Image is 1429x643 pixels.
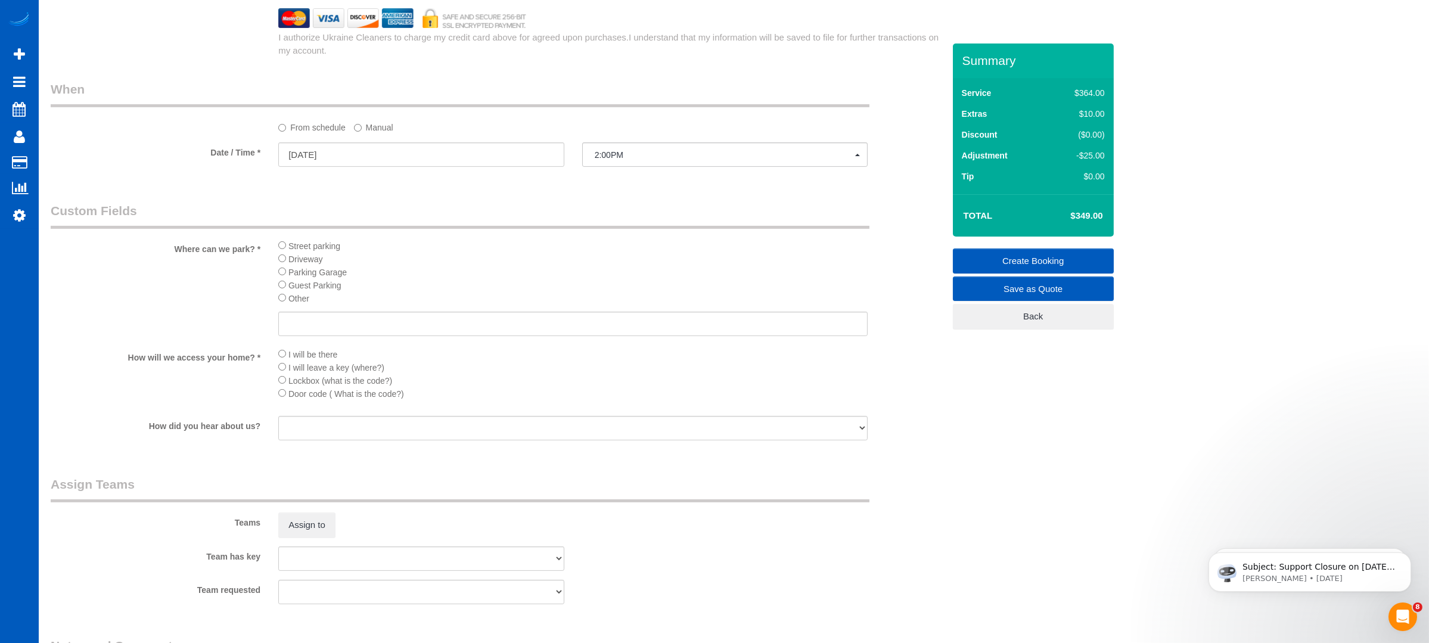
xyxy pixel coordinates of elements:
img: credit cards [269,8,535,28]
legend: When [51,80,869,107]
label: Tip [962,170,974,182]
label: From schedule [278,117,346,133]
span: I will be there [288,350,337,359]
legend: Custom Fields [51,202,869,229]
h4: $349.00 [1035,211,1102,221]
label: How did you hear about us? [42,416,269,432]
a: Save as Quote [953,277,1114,302]
label: Discount [962,129,998,141]
button: 2:00PM [582,142,868,167]
iframe: Intercom live chat [1388,602,1417,631]
h3: Summary [962,54,1108,67]
label: Service [962,87,992,99]
a: Create Booking [953,248,1114,274]
label: Extras [962,108,987,120]
label: Teams [42,512,269,529]
label: Date / Time * [42,142,269,159]
label: Team requested [42,580,269,596]
div: I authorize Ukraine Cleaners to charge my credit card above for agreed upon purchases. [269,31,952,57]
label: Manual [354,117,393,133]
div: $0.00 [1049,170,1105,182]
span: Guest Parking [288,281,341,290]
span: Driveway [288,254,323,264]
input: From schedule [278,124,286,132]
a: Back [953,304,1114,329]
label: Where can we park? * [42,239,269,255]
legend: Assign Teams [51,476,869,502]
strong: Total [964,210,993,220]
span: 2:00PM [595,150,856,160]
span: Street parking [288,241,340,251]
label: Team has key [42,546,269,563]
input: Manual [354,124,362,132]
div: $10.00 [1049,108,1105,120]
span: Lockbox (what is the code?) [288,376,392,386]
button: Assign to [278,512,335,538]
span: Parking Garage [288,268,347,277]
span: Other [288,294,309,303]
span: I will leave a key (where?) [288,363,384,372]
iframe: Intercom notifications message [1191,527,1429,611]
img: Automaid Logo [7,12,31,29]
span: Door code ( What is the code?) [288,389,404,399]
label: How will we access your home? * [42,347,269,364]
label: Adjustment [962,150,1008,161]
input: MM/DD/YYYY [278,142,564,167]
span: I understand that my information will be saved to file for further transactions on my account. [278,32,939,55]
div: ($0.00) [1049,129,1105,141]
div: $364.00 [1049,87,1105,99]
span: 8 [1413,602,1422,612]
div: -$25.00 [1049,150,1105,161]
